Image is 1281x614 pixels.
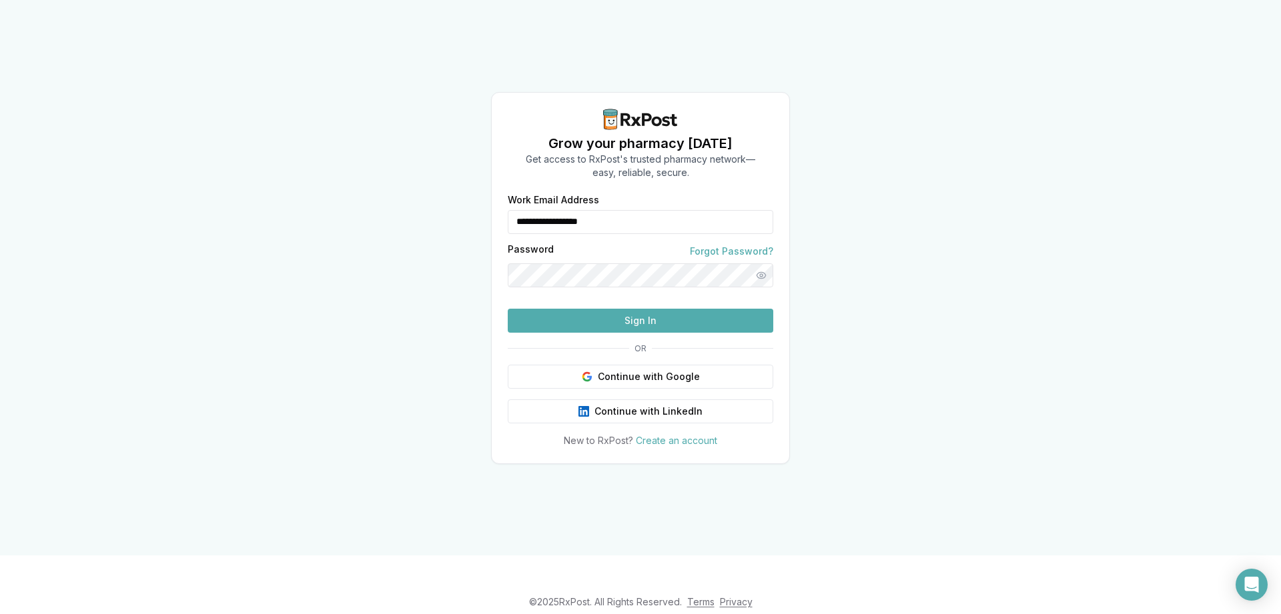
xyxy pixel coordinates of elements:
span: OR [629,343,652,354]
p: Get access to RxPost's trusted pharmacy network— easy, reliable, secure. [526,153,755,179]
label: Work Email Address [508,195,773,205]
a: Terms [687,596,715,607]
span: New to RxPost? [564,435,633,446]
a: Create an account [636,435,717,446]
a: Forgot Password? [690,245,773,258]
img: Google [582,371,592,382]
a: Privacy [720,596,753,607]
button: Show password [749,263,773,287]
label: Password [508,245,554,258]
button: Sign In [508,309,773,333]
img: LinkedIn [578,406,589,417]
h1: Grow your pharmacy [DATE] [526,134,755,153]
div: Open Intercom Messenger [1236,569,1268,601]
button: Continue with Google [508,365,773,389]
button: Continue with LinkedIn [508,399,773,423]
img: RxPost Logo [598,109,683,130]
